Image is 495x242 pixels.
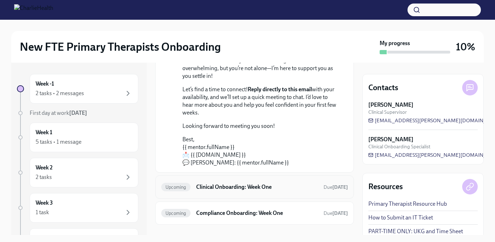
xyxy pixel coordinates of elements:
h2: New FTE Primary Therapists Onboarding [20,40,221,54]
strong: [DATE] [332,184,348,190]
strong: [PERSON_NAME] [368,101,413,109]
span: Upcoming [161,185,191,190]
a: Week 31 task [17,193,138,223]
span: Clinical Supervisor [368,109,407,116]
img: CharlieHealth [14,4,53,15]
strong: [DATE] [69,110,87,116]
a: First day at work[DATE] [17,109,138,117]
h4: Contacts [368,82,398,93]
div: 2 tasks [36,173,52,181]
span: First day at work [30,110,87,116]
strong: [DATE] [332,210,348,216]
a: Week 22 tasks [17,158,138,187]
div: 5 tasks • 1 message [36,138,82,146]
p: Looking forward to meeting you soon! [182,122,337,130]
a: Week -12 tasks • 2 messages [17,74,138,104]
h6: Clinical Onboarding: Week One [196,183,318,191]
h4: Resources [368,181,403,192]
h6: Week 1 [36,129,52,136]
h3: 10% [456,41,475,53]
span: Upcoming [161,211,191,216]
strong: [PERSON_NAME] [368,136,413,143]
strong: Reply directly to this email [248,86,312,93]
a: UpcomingClinical Onboarding: Week OneDue[DATE] [161,181,348,193]
strong: My progress [380,39,410,47]
h6: Week 2 [36,164,53,172]
h6: Week 4 [36,234,53,242]
h6: Week 3 [36,199,53,207]
h6: Compliance Onboarding: Week One [196,209,318,217]
span: Due [324,210,348,216]
a: Week 15 tasks • 1 message [17,123,138,152]
h6: Week -1 [36,80,54,88]
span: August 24th, 2025 10:00 [324,210,348,217]
p: Let’s find a time to connect! with your availability, and we’ll set up a quick meeting to chat. I... [182,86,337,117]
span: Clinical Onboarding Specialist [368,143,430,150]
a: Primary Therapist Resource Hub [368,200,447,208]
span: Due [324,184,348,190]
a: How to Submit an IT Ticket [368,214,433,222]
span: August 24th, 2025 10:00 [324,184,348,191]
div: 1 task [36,209,49,216]
p: Best, {{ mentor.fullName }} 📩 {{ [DOMAIN_NAME] }} 💬 [PERSON_NAME]: {{ mentor.fullName }} [182,136,337,167]
div: 2 tasks • 2 messages [36,89,84,97]
a: UpcomingCompliance Onboarding: Week OneDue[DATE] [161,207,348,219]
